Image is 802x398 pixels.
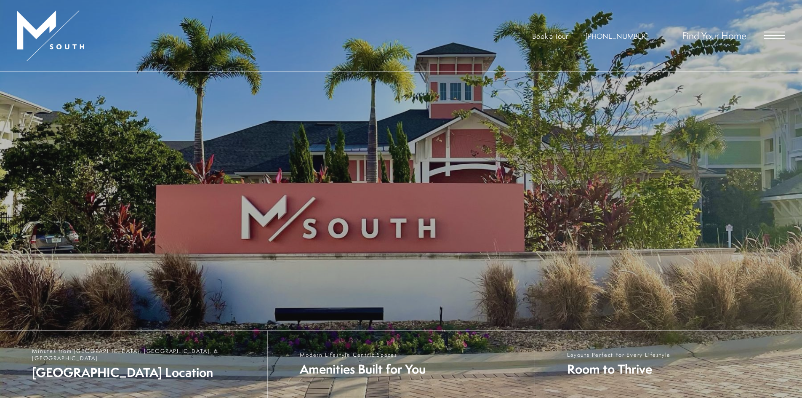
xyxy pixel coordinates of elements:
span: [GEOGRAPHIC_DATA] Location [32,364,259,381]
span: [PHONE_NUMBER] [586,31,648,41]
a: Call Us at 813-570-8014 [586,31,648,41]
span: Minutes from [GEOGRAPHIC_DATA], [GEOGRAPHIC_DATA], & [GEOGRAPHIC_DATA] [32,347,259,362]
a: Find Your Home [682,29,746,42]
img: MSouth [17,11,84,61]
a: Book a Tour [532,31,568,41]
button: Open Menu [764,32,785,39]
